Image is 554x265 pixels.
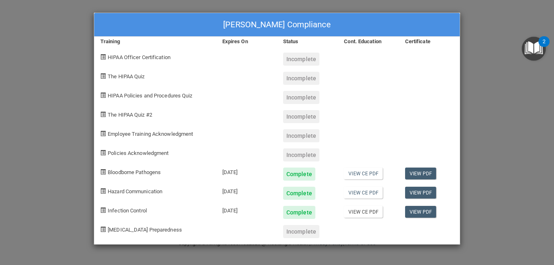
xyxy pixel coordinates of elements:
[283,110,319,123] div: Incomplete
[283,206,315,219] div: Complete
[108,208,147,214] span: Infection Control
[283,187,315,200] div: Complete
[108,169,161,175] span: Bloodborne Pathogens
[216,161,277,181] div: [DATE]
[94,37,216,46] div: Training
[283,72,319,85] div: Incomplete
[283,53,319,66] div: Incomplete
[522,37,546,61] button: Open Resource Center, 2 new notifications
[108,227,182,233] span: [MEDICAL_DATA] Preparedness
[413,207,544,240] iframe: Drift Widget Chat Controller
[216,181,277,200] div: [DATE]
[108,150,168,156] span: Policies Acknowledgment
[405,187,437,199] a: View PDF
[399,37,460,46] div: Certificate
[405,168,437,179] a: View PDF
[108,188,162,194] span: Hazard Communication
[283,129,319,142] div: Incomplete
[94,13,460,37] div: [PERSON_NAME] Compliance
[108,93,192,99] span: HIPAA Policies and Procedures Quiz
[216,200,277,219] div: [DATE]
[338,37,399,46] div: Cont. Education
[283,225,319,238] div: Incomplete
[283,91,319,104] div: Incomplete
[344,206,383,218] a: View CE PDF
[108,73,144,79] span: The HIPAA Quiz
[344,187,383,199] a: View CE PDF
[108,131,193,137] span: Employee Training Acknowledgment
[344,168,383,179] a: View CE PDF
[108,54,171,60] span: HIPAA Officer Certification
[543,42,545,52] div: 2
[108,112,152,118] span: The HIPAA Quiz #2
[405,206,437,218] a: View PDF
[216,37,277,46] div: Expires On
[283,168,315,181] div: Complete
[283,148,319,161] div: Incomplete
[277,37,338,46] div: Status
